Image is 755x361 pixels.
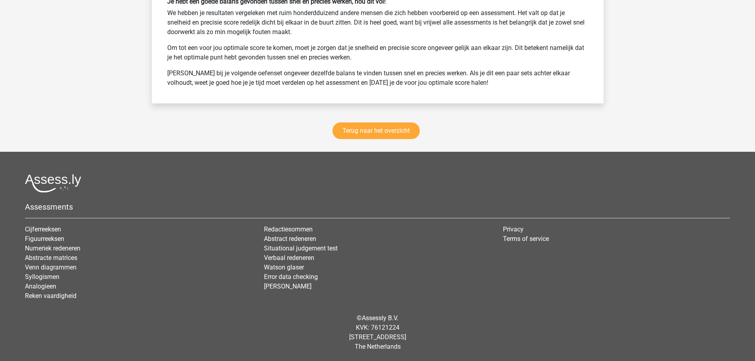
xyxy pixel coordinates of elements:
[19,307,736,358] div: © KVK: 76121224 [STREET_ADDRESS] The Netherlands
[503,235,549,243] a: Terms of service
[362,314,398,322] a: Assessly B.V.
[25,264,76,271] a: Venn diagrammen
[25,273,59,281] a: Syllogismen
[25,202,730,212] h5: Assessments
[167,43,588,62] p: Om tot een voor jou optimale score te komen, moet je zorgen dat je snelheid en precisie score ong...
[264,264,304,271] a: Watson glaser
[167,8,588,37] p: We hebben je resultaten vergeleken met ruim honderdduizend andere mensen die zich hebben voorbere...
[333,122,420,139] a: Terug naar het overzicht
[264,235,316,243] a: Abstract redeneren
[25,292,76,300] a: Reken vaardigheid
[264,254,314,262] a: Verbaal redeneren
[25,225,61,233] a: Cijferreeksen
[264,283,312,290] a: [PERSON_NAME]
[264,225,313,233] a: Redactiesommen
[25,283,56,290] a: Analogieen
[25,235,64,243] a: Figuurreeksen
[25,174,81,193] img: Assessly logo
[167,69,588,88] p: [PERSON_NAME] bij je volgende oefenset ongeveer dezelfde balans te vinden tussen snel en precies ...
[264,273,318,281] a: Error data checking
[503,225,524,233] a: Privacy
[264,244,338,252] a: Situational judgement test
[25,254,77,262] a: Abstracte matrices
[25,244,80,252] a: Numeriek redeneren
